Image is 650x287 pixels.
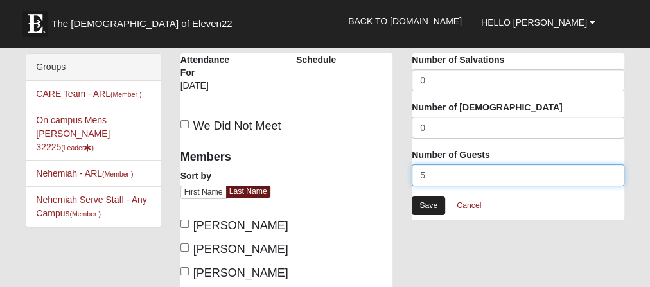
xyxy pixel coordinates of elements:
[16,4,273,37] a: The [DEMOGRAPHIC_DATA] of Eleven22
[110,91,141,98] small: (Member )
[338,5,471,37] a: Back to [DOMAIN_NAME]
[448,196,489,216] a: Cancel
[69,210,100,218] small: (Member )
[102,170,133,178] small: (Member )
[180,79,219,101] div: [DATE]
[26,54,160,81] div: Groups
[36,168,133,178] a: Nehemiah - ARL(Member )
[193,243,288,256] span: [PERSON_NAME]
[180,220,189,228] input: [PERSON_NAME]
[412,148,489,161] label: Number of Guests
[36,195,147,218] a: Nehemiah Serve Staff - Any Campus(Member )
[481,17,587,28] span: Hello [PERSON_NAME]
[193,119,281,132] span: We Did Not Meet
[180,53,219,79] label: Attendance For
[180,243,189,252] input: [PERSON_NAME]
[180,170,211,182] label: Sort by
[193,219,288,232] span: [PERSON_NAME]
[36,89,141,99] a: CARE Team - ARL(Member )
[51,17,232,30] span: The [DEMOGRAPHIC_DATA] of Eleven22
[180,150,277,164] h4: Members
[412,196,445,215] a: Save
[61,144,94,152] small: (Leader )
[226,186,270,198] a: Last Name
[180,120,189,128] input: We Did Not Meet
[412,101,562,114] label: Number of [DEMOGRAPHIC_DATA]
[471,6,605,39] a: Hello [PERSON_NAME]
[412,53,504,66] label: Number of Salvations
[296,53,335,66] label: Schedule
[180,186,227,199] a: First Name
[36,115,110,152] a: On campus Mens [PERSON_NAME] 32225(Leader)
[22,11,48,37] img: Eleven22 logo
